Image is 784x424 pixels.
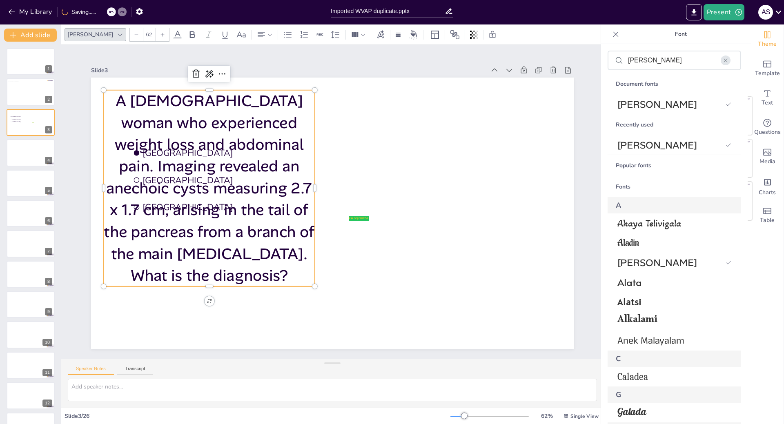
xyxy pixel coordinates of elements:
div: 3 [7,109,55,136]
span: Caladea [617,371,728,382]
span: Galada [617,405,728,421]
button: My Library [6,5,56,18]
div: Popular fonts [608,155,741,176]
div: 11 [42,369,52,376]
span: Alata [617,275,728,289]
div: 7 [45,248,52,255]
div: Background color [408,30,420,39]
div: C [608,351,741,367]
div: Add ready made slides [751,54,784,83]
div: 6 [7,200,55,227]
div: Layout [428,28,441,41]
span: Position [450,30,460,40]
span: Akaya Telivigala [617,218,728,229]
div: Slide 3 / 26 [65,412,450,420]
div: 12 [42,400,52,407]
div: Recently used [608,114,741,135]
p: Font [622,24,739,44]
input: Search fonts... [628,57,734,64]
span: [GEOGRAPHIC_DATA] [143,201,366,213]
button: Present [704,4,744,20]
div: 10 [42,339,52,346]
span: Questions [754,128,781,137]
div: Change the overall theme [751,24,784,54]
span: Template [755,69,780,78]
div: Saving...... [62,8,96,16]
div: Border settings [394,28,403,41]
span: Alkalami [617,312,728,331]
div: G [608,386,741,403]
span: [GEOGRAPHIC_DATA] [12,121,34,122]
div: 4 [7,139,55,166]
button: Export to PowerPoint [686,4,702,20]
div: 5 [7,170,55,197]
span: Charts [759,188,776,197]
div: 2 [7,78,55,105]
span: Alan Sans [617,98,722,111]
input: Insert title [331,5,445,17]
div: Add text boxes [751,83,784,113]
div: 62 % [537,412,557,420]
div: Column Count [349,28,367,41]
p: A [DEMOGRAPHIC_DATA] woman who experienced weight loss and abdominal pain. Imaging revealed an an... [104,90,315,286]
div: Add images, graphics, shapes or video [751,142,784,171]
div: 11 [7,352,55,379]
span: Text [762,98,773,107]
div: 1 [45,65,52,73]
span: [GEOGRAPHIC_DATA] [143,174,366,186]
div: Text effects [374,28,387,41]
div: Add a table [751,201,784,230]
div: 8 [45,278,52,285]
button: Add slide [4,29,57,42]
div: [PERSON_NAME] [66,29,115,40]
span: [GEOGRAPHIC_DATA] [143,147,366,159]
span: Aladin [617,237,728,249]
div: 7 [7,230,55,257]
div: Document fonts [608,73,741,94]
div: A S [758,5,773,20]
div: Get real-time input from your audience [751,113,784,142]
span: Media [759,157,775,166]
span: Alan Sans [617,256,722,269]
button: A S [758,4,773,20]
div: A [608,197,741,213]
span: [GEOGRAPHIC_DATA] [12,118,34,120]
div: 6 [45,217,52,224]
span: Alatsi [617,295,728,308]
span: Table [760,216,775,225]
div: 9 [45,308,52,315]
div: 8 [7,261,55,288]
div: 3 [45,126,52,133]
button: Transcript [117,366,154,375]
span: Anek Malayalam [617,334,728,348]
div: 4 [45,157,52,164]
div: 12 [7,382,55,409]
span: Single View [570,413,599,420]
span: Theme [758,40,777,49]
span: Alan Sans [617,139,722,151]
div: 5 [45,187,52,194]
div: Fonts [608,176,741,197]
div: Slide 3 [91,67,486,74]
div: 2 [45,96,52,103]
div: 9 [7,291,55,318]
span: [GEOGRAPHIC_DATA] [12,116,34,117]
div: 1 [7,48,55,75]
div: 10 [7,321,55,348]
div: Add charts and graphs [751,171,784,201]
button: Speaker Notes [68,366,114,375]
